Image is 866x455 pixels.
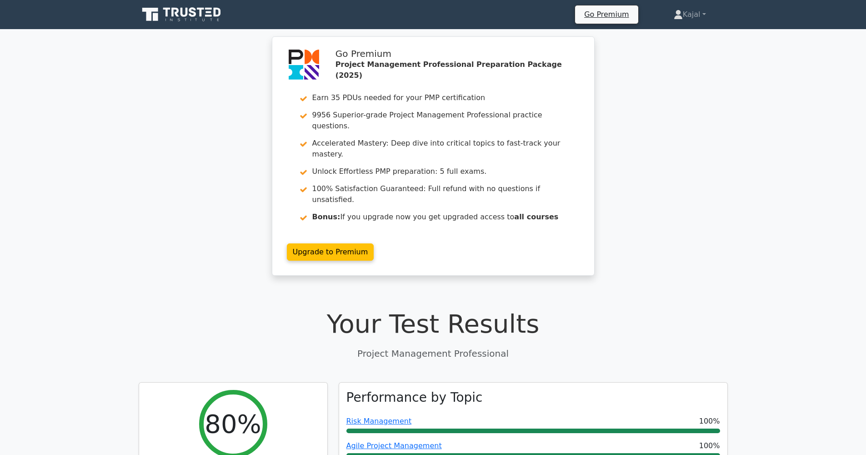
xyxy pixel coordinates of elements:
a: Go Premium [579,8,634,20]
span: 100% [699,440,720,451]
a: Upgrade to Premium [287,243,374,261]
h1: Your Test Results [139,308,728,339]
p: Project Management Professional [139,347,728,360]
h2: 80% [205,409,261,439]
a: Kajal [652,5,728,24]
h3: Performance by Topic [346,390,483,405]
a: Risk Management [346,417,412,425]
a: Agile Project Management [346,441,442,450]
span: 100% [699,416,720,427]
